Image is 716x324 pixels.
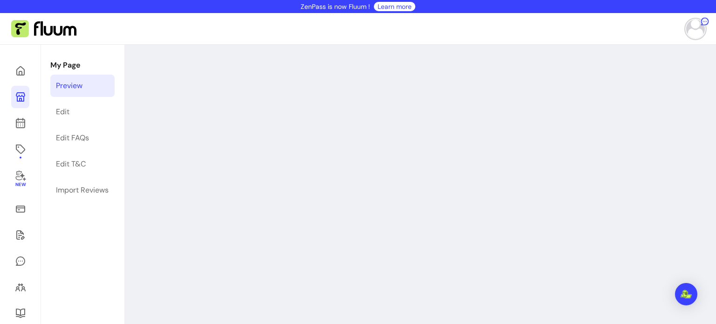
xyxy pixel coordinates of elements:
a: New [11,164,29,194]
div: Preview [56,80,83,91]
a: Edit FAQs [50,127,115,149]
p: My Page [50,60,115,71]
span: New [15,182,25,188]
a: Home [11,60,29,82]
a: My Messages [11,250,29,272]
a: Waivers [11,224,29,246]
a: Edit T&C [50,153,115,175]
a: Learn more [378,2,412,11]
a: Clients [11,276,29,298]
div: Edit [56,106,69,117]
div: Open Intercom Messenger [675,283,697,305]
a: Calendar [11,112,29,134]
div: Edit T&C [56,159,86,170]
img: avatar [686,20,705,38]
p: ZenPass is now Fluum ! [301,2,370,11]
a: Import Reviews [50,179,115,201]
a: My Page [11,86,29,108]
img: Fluum Logo [11,20,76,38]
a: Preview [50,75,115,97]
button: avatar [682,20,705,38]
a: Edit [50,101,115,123]
a: Offerings [11,138,29,160]
a: Sales [11,198,29,220]
div: Import Reviews [56,185,109,196]
div: Edit FAQs [56,132,89,144]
